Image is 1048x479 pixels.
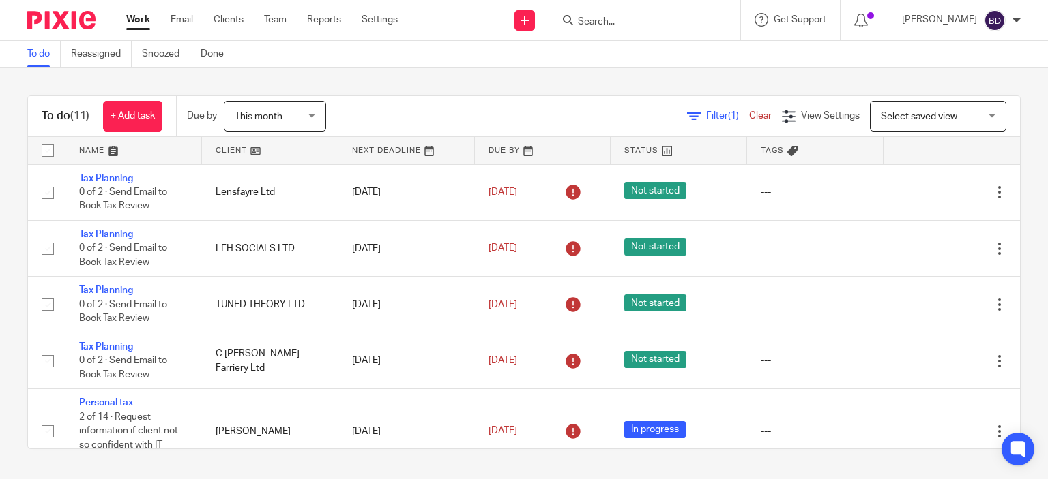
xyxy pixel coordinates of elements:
span: This month [235,112,282,121]
a: Clients [214,13,244,27]
span: Get Support [774,15,826,25]
span: Filter [706,111,749,121]
img: svg%3E [984,10,1006,31]
span: (11) [70,110,89,121]
span: 0 of 2 · Send Email to Book Tax Review [79,187,167,211]
span: Not started [624,182,686,199]
span: 0 of 2 · Send Email to Book Tax Review [79,356,167,380]
input: Search [577,16,699,29]
p: Due by [187,109,217,123]
a: Reassigned [71,41,132,67]
span: 2 of 14 · Request information if client not so confident with IT (don't use this... [79,412,178,464]
a: Settings [362,13,398,27]
td: [DATE] [338,164,475,220]
a: To do [27,41,61,67]
a: Snoozed [142,41,190,67]
div: --- [761,242,870,256]
a: + Add task [103,101,162,132]
span: [DATE] [489,300,517,309]
span: 0 of 2 · Send Email to Book Tax Review [79,244,167,268]
td: LFH SOCIALS LTD [202,220,338,276]
div: --- [761,298,870,311]
p: [PERSON_NAME] [902,13,977,27]
td: TUNED THEORY LTD [202,277,338,333]
img: Pixie [27,11,96,29]
span: Tags [761,146,784,154]
td: [DATE] [338,220,475,276]
span: Not started [624,238,686,256]
h1: To do [42,109,89,123]
td: [DATE] [338,277,475,333]
div: --- [761,185,870,199]
span: Not started [624,294,686,311]
a: Tax Planning [79,230,133,239]
a: Tax Planning [79,342,133,352]
a: Tax Planning [79,285,133,295]
span: View Settings [801,111,860,121]
span: In progress [624,421,686,438]
span: [DATE] [489,244,517,253]
td: [PERSON_NAME] [202,389,338,474]
td: [DATE] [338,333,475,388]
a: Tax Planning [79,174,133,183]
td: C [PERSON_NAME] Farriery Ltd [202,333,338,388]
td: Lensfayre Ltd [202,164,338,220]
a: Reports [307,13,341,27]
span: (1) [728,111,739,121]
span: Not started [624,351,686,368]
a: Team [264,13,287,27]
a: Clear [749,111,772,121]
a: Email [171,13,193,27]
a: Personal tax [79,398,133,407]
span: [DATE] [489,187,517,197]
span: Select saved view [881,112,957,121]
div: --- [761,354,870,367]
div: --- [761,424,870,438]
span: [DATE] [489,356,517,365]
a: Done [201,41,234,67]
span: 0 of 2 · Send Email to Book Tax Review [79,300,167,324]
td: [DATE] [338,389,475,474]
a: Work [126,13,150,27]
span: [DATE] [489,427,517,436]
